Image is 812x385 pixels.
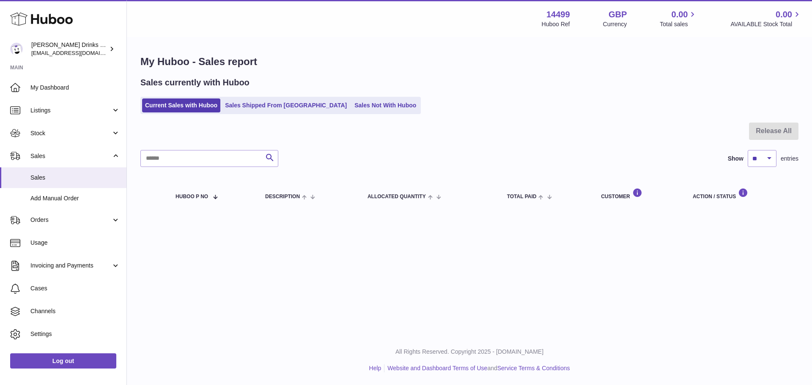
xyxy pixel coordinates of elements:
div: Currency [603,20,627,28]
a: Sales Not With Huboo [351,98,419,112]
span: Stock [30,129,111,137]
strong: 14499 [546,9,570,20]
a: Service Terms & Conditions [497,365,570,371]
span: Channels [30,307,120,315]
h2: Sales currently with Huboo [140,77,250,88]
span: entries [781,155,798,163]
span: Orders [30,216,111,224]
span: Total sales [660,20,697,28]
span: ALLOCATED Quantity [368,194,426,199]
span: AVAILABLE Stock Total [730,20,802,28]
span: 0.00 [776,9,792,20]
span: Add Manual Order [30,194,120,202]
a: Current Sales with Huboo [142,98,220,112]
span: Sales [30,174,120,182]
span: 0.00 [672,9,688,20]
a: 0.00 Total sales [660,9,697,28]
span: Huboo P no [176,194,208,199]
label: Show [728,155,743,163]
a: Help [369,365,381,371]
span: Listings [30,106,111,115]
div: [PERSON_NAME] Drinks LTD (t/a Zooz) [31,41,107,57]
span: Usage [30,239,120,247]
span: My Dashboard [30,84,120,92]
div: Action / Status [693,188,790,199]
span: Sales [30,152,111,160]
div: Huboo Ref [542,20,570,28]
h1: My Huboo - Sales report [140,55,798,68]
li: and [384,364,570,372]
img: internalAdmin-14499@internal.huboo.com [10,43,23,55]
a: 0.00 AVAILABLE Stock Total [730,9,802,28]
span: Settings [30,330,120,338]
p: All Rights Reserved. Copyright 2025 - [DOMAIN_NAME] [134,348,805,356]
span: Cases [30,284,120,292]
span: [EMAIL_ADDRESS][DOMAIN_NAME] [31,49,124,56]
span: Invoicing and Payments [30,262,111,270]
a: Website and Dashboard Terms of Use [387,365,487,371]
span: Description [265,194,300,199]
a: Sales Shipped From [GEOGRAPHIC_DATA] [222,98,350,112]
div: Customer [601,188,676,199]
span: Total paid [507,194,537,199]
strong: GBP [609,9,627,20]
a: Log out [10,353,116,369]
